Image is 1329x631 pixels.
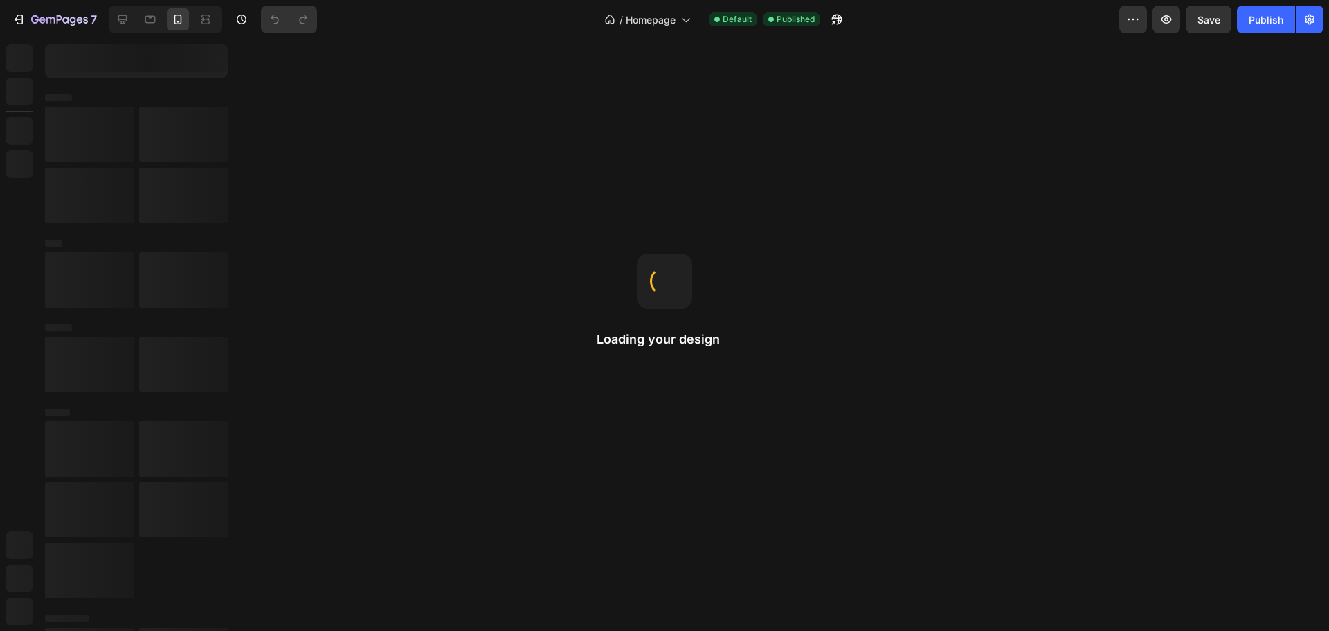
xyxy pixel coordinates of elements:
button: Save [1186,6,1231,33]
span: Homepage [626,12,676,27]
div: Undo/Redo [261,6,317,33]
div: Publish [1249,12,1283,27]
span: Published [777,13,815,26]
span: Save [1197,14,1220,26]
button: 7 [6,6,103,33]
span: / [620,12,623,27]
span: Default [723,13,752,26]
p: 7 [91,11,97,28]
h2: Loading your design [597,331,732,348]
button: Publish [1237,6,1295,33]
